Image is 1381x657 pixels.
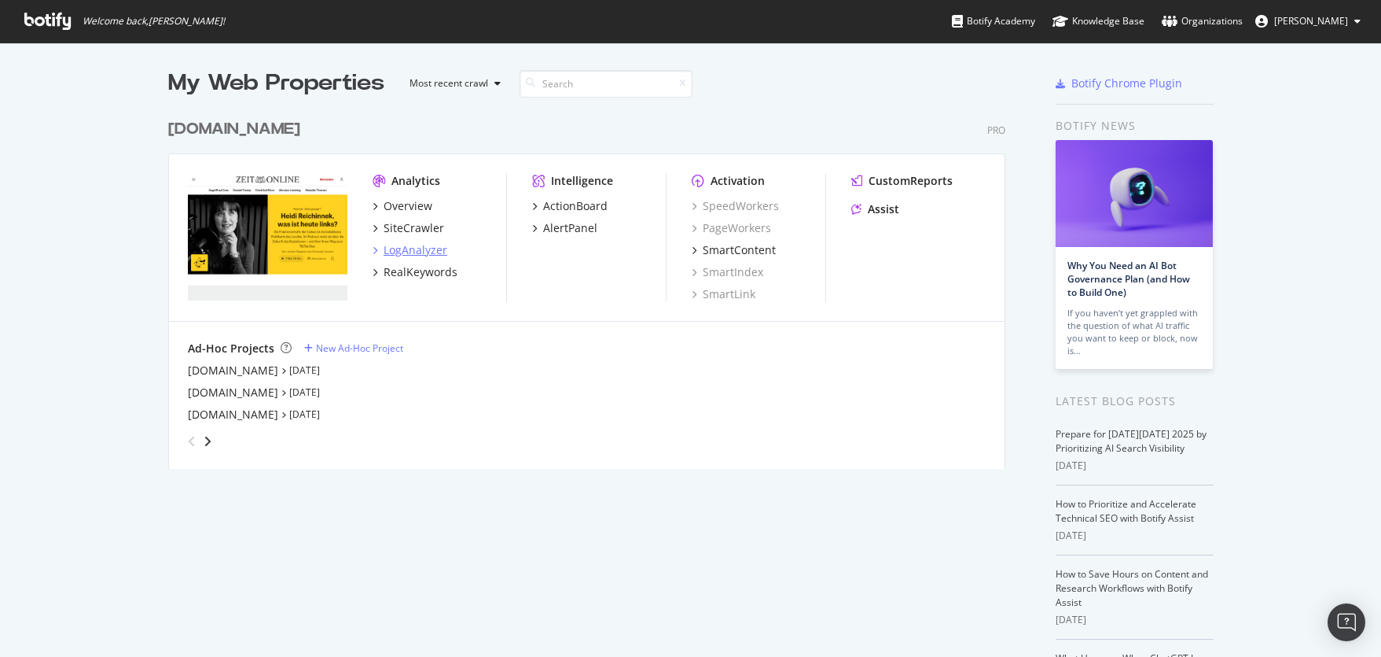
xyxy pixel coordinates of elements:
[703,242,776,258] div: SmartContent
[202,434,213,449] div: angle-right
[1162,13,1243,29] div: Organizations
[692,220,771,236] a: PageWorkers
[397,71,507,96] button: Most recent crawl
[1056,117,1214,135] div: Botify news
[188,341,274,356] div: Ad-Hoc Projects
[304,341,403,355] a: New Ad-Hoc Project
[543,220,597,236] div: AlertPanel
[851,201,899,217] a: Assist
[692,286,755,302] a: SmartLink
[851,173,953,189] a: CustomReports
[384,198,432,214] div: Overview
[692,198,779,214] a: SpeedWorkers
[289,364,320,377] a: [DATE]
[1056,497,1196,525] a: How to Prioritize and Accelerate Technical SEO with Botify Assist
[188,173,347,301] img: www.zeit.de
[373,198,432,214] a: Overview
[1056,529,1214,543] div: [DATE]
[316,341,403,355] div: New Ad-Hoc Project
[168,118,300,141] div: [DOMAIN_NAME]
[532,198,608,214] a: ActionBoard
[182,429,202,454] div: angle-left
[1052,13,1144,29] div: Knowledge Base
[1274,14,1348,28] span: Judith Lungstraß
[188,407,278,423] a: [DOMAIN_NAME]
[1071,76,1182,91] div: Botify Chrome Plugin
[692,242,776,258] a: SmartContent
[543,198,608,214] div: ActionBoard
[1056,427,1207,455] a: Prepare for [DATE][DATE] 2025 by Prioritizing AI Search Visibility
[384,264,457,280] div: RealKeywords
[1056,393,1214,410] div: Latest Blog Posts
[1056,459,1214,473] div: [DATE]
[410,79,488,88] div: Most recent crawl
[868,201,899,217] div: Assist
[384,220,444,236] div: SiteCrawler
[391,173,440,189] div: Analytics
[373,264,457,280] a: RealKeywords
[168,118,307,141] a: [DOMAIN_NAME]
[987,124,1005,137] div: Pro
[952,13,1035,29] div: Botify Academy
[1056,567,1208,609] a: How to Save Hours on Content and Research Workflows with Botify Assist
[384,242,447,258] div: LogAnalyzer
[168,99,1018,469] div: grid
[1067,259,1190,299] a: Why You Need an AI Bot Governance Plan (and How to Build One)
[188,385,278,400] a: [DOMAIN_NAME]
[289,386,320,399] a: [DATE]
[711,173,765,189] div: Activation
[83,15,225,28] span: Welcome back, [PERSON_NAME] !
[289,408,320,421] a: [DATE]
[1056,613,1214,627] div: [DATE]
[1056,140,1213,247] img: Why You Need an AI Bot Governance Plan (and How to Build One)
[373,242,447,258] a: LogAnalyzer
[373,220,444,236] a: SiteCrawler
[532,220,597,236] a: AlertPanel
[551,173,613,189] div: Intelligence
[692,264,763,280] a: SmartIndex
[1243,9,1373,34] button: [PERSON_NAME]
[1067,307,1201,357] div: If you haven’t yet grappled with the question of what AI traffic you want to keep or block, now is…
[869,173,953,189] div: CustomReports
[520,70,692,98] input: Search
[188,363,278,378] a: [DOMAIN_NAME]
[1328,603,1365,641] div: Open Intercom Messenger
[1056,76,1182,91] a: Botify Chrome Plugin
[168,68,384,99] div: My Web Properties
